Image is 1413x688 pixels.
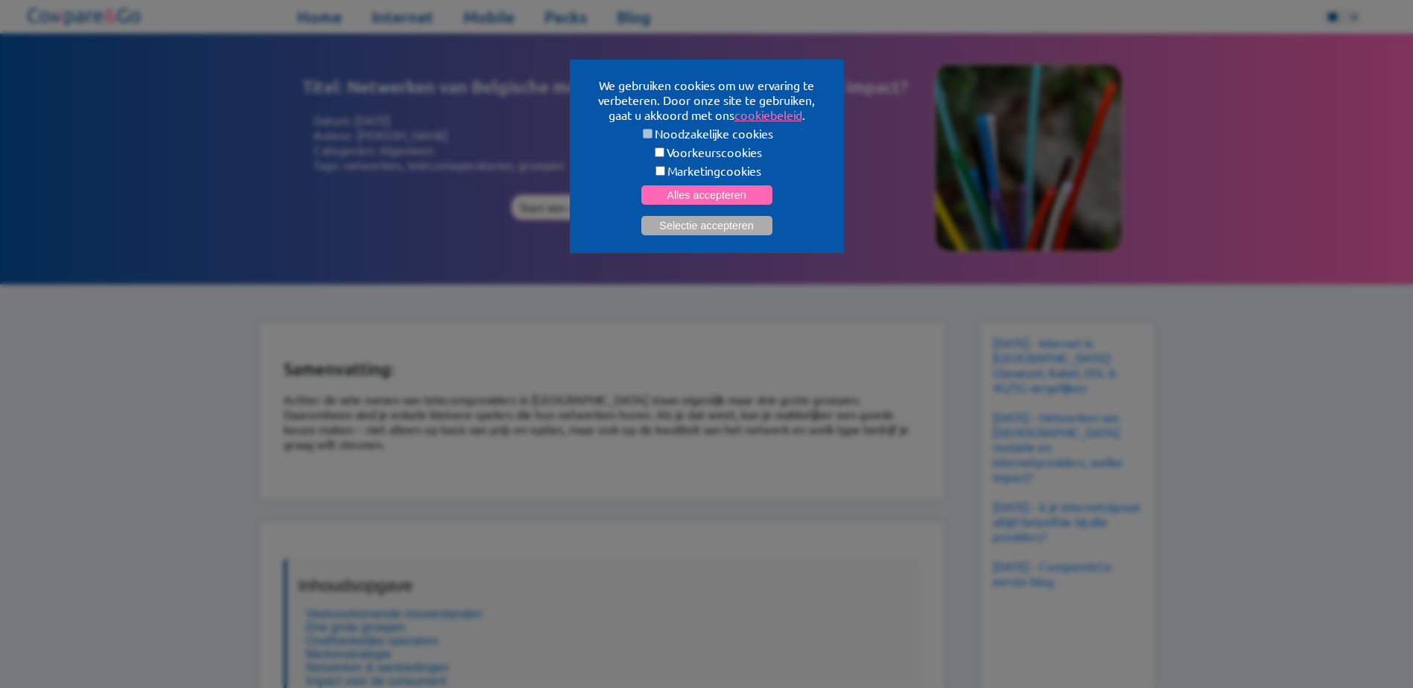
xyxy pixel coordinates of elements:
[588,77,826,122] p: We gebruiken cookies om uw ervaring te verbeteren. Door onze site te gebruiken, gaat u akkoord me...
[734,107,802,122] a: cookiebeleid
[588,163,826,178] label: Marketingcookies
[588,126,826,141] label: Noodzakelijke cookies
[655,166,665,176] input: Marketingcookies
[641,185,772,205] button: Alles accepteren
[641,216,772,235] button: Selectie accepteren
[643,129,652,138] input: Noodzakelijke cookies
[655,147,664,157] input: Voorkeurscookies
[588,144,826,159] label: Voorkeurscookies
